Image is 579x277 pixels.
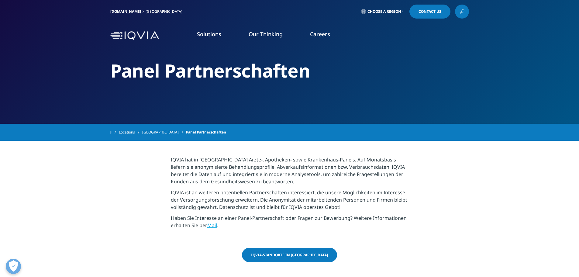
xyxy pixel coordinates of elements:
[110,59,469,82] h2: Panel Partnerschaften
[171,214,408,233] p: Haben Sie Interesse an einer Panel-Partnerschaft oder Fragen zur Bewerbung? Weitere Informationen...
[310,30,330,38] a: Careers
[171,156,408,189] p: IQVIA hat in [GEOGRAPHIC_DATA] Ärzte-, Apotheken- sowie Krankenhaus-Panels. Auf Monatsbasis liefe...
[119,127,142,138] a: Locations
[110,9,141,14] a: [DOMAIN_NAME]
[409,5,450,19] a: Contact Us
[146,9,185,14] div: [GEOGRAPHIC_DATA]
[251,252,328,258] span: IQVIA-Standorte in [GEOGRAPHIC_DATA]
[161,21,469,50] nav: Primary
[367,9,401,14] span: Choose a Region
[142,127,186,138] a: [GEOGRAPHIC_DATA]
[6,259,21,274] button: Open Preferences
[207,222,217,229] a: Mail
[197,30,221,38] a: Solutions
[186,127,226,138] span: Panel Partnerschaften
[242,248,337,262] a: IQVIA-Standorte in [GEOGRAPHIC_DATA]
[419,10,441,13] span: Contact Us
[249,30,283,38] a: Our Thinking
[171,189,408,214] p: IQVIA ist an weiteren potentiellen Partnerschaften interessiert, die unsere Möglichkeiten im Inte...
